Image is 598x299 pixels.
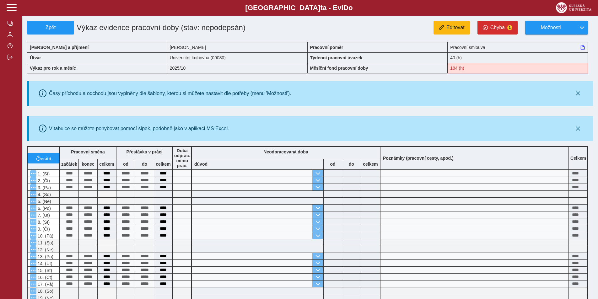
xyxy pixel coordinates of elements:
[71,149,105,154] b: Pracovní směna
[36,206,51,211] span: 6. (Po)
[30,205,36,211] button: Menu
[36,192,51,197] span: 4. (So)
[36,282,53,287] span: 17. (Pá)
[448,42,588,52] div: Pracovní smlouva
[167,52,308,63] div: Univerzitní knihovna (09080)
[60,162,78,167] b: začátek
[36,233,53,238] span: 10. (Pá)
[30,288,36,294] button: Menu
[30,260,36,266] button: Menu
[30,219,36,225] button: Menu
[174,148,190,168] b: Doba odprac. mimo prac.
[167,42,308,52] div: [PERSON_NAME]
[30,170,36,177] button: Menu
[324,162,342,167] b: od
[36,247,54,252] span: 12. (Ne)
[36,289,53,294] span: 18. (So)
[30,212,36,218] button: Menu
[448,52,588,63] div: 40 (h)
[27,21,74,35] button: Zpět
[30,226,36,232] button: Menu
[263,149,308,154] b: Neodpracovaná doba
[79,162,97,167] b: konec
[135,162,154,167] b: do
[116,162,135,167] b: od
[36,178,50,183] span: 2. (Čt)
[348,4,353,12] span: o
[36,213,50,218] span: 7. (Út)
[342,162,361,167] b: do
[74,21,263,35] h1: Výkaz evidence pracovní doby (stav: nepodepsán)
[570,156,586,161] b: Celkem
[525,21,576,35] button: Možnosti
[49,126,229,131] div: V tabulce se můžete pohybovat pomocí šipek, podobně jako v aplikaci MS Excel.
[477,21,518,35] button: Chyba1
[41,156,51,161] span: vrátit
[320,4,322,12] span: t
[490,25,505,30] span: Chyba
[194,162,207,167] b: důvod
[310,66,368,71] b: Měsíční fond pracovní doby
[30,239,36,246] button: Menu
[19,4,579,12] b: [GEOGRAPHIC_DATA] a - Evi
[36,199,51,204] span: 5. (Ne)
[36,268,52,273] span: 15. (St)
[36,275,52,280] span: 16. (Čt)
[310,55,363,60] b: Týdenní pracovní úvazek
[556,2,591,13] img: logo_web_su.png
[98,162,116,167] b: celkem
[30,253,36,259] button: Menu
[531,25,571,30] span: Možnosti
[28,153,59,163] button: vrátit
[361,162,380,167] b: celkem
[30,281,36,287] button: Menu
[30,55,41,60] b: Útvar
[30,274,36,280] button: Menu
[30,191,36,197] button: Menu
[30,66,76,71] b: Výkaz pro rok a měsíc
[30,177,36,184] button: Menu
[126,149,162,154] b: Přestávka v práci
[30,25,71,30] span: Zpět
[343,4,348,12] span: D
[36,185,51,190] span: 3. (Pá)
[49,91,291,96] div: Časy příchodu a odchodu jsou vyplněny dle šablony, kterou si můžete nastavit dle potřeby (menu 'M...
[446,25,465,30] span: Editovat
[380,156,456,161] b: Poznámky (pracovní cesty, apod.)
[30,232,36,239] button: Menu
[30,45,89,50] b: [PERSON_NAME] a příjmení
[30,184,36,190] button: Menu
[30,246,36,253] button: Menu
[310,45,343,50] b: Pracovní poměr
[154,162,172,167] b: celkem
[30,198,36,204] button: Menu
[36,171,50,176] span: 1. (St)
[36,261,52,266] span: 14. (Út)
[36,254,53,259] span: 13. (Po)
[448,63,588,73] div: Fond pracovní doby (184 h) a součet hodin (185:45 h) se neshodují!
[167,63,308,73] div: 2025/10
[36,240,53,245] span: 11. (So)
[36,220,50,225] span: 8. (St)
[30,267,36,273] button: Menu
[36,227,50,232] span: 9. (Čt)
[507,25,512,30] span: 1
[434,21,470,35] button: Editovat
